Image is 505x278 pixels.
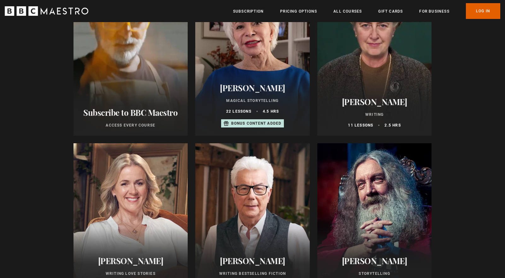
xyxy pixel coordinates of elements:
[280,8,317,15] a: Pricing Options
[378,8,403,15] a: Gift Cards
[226,109,251,114] p: 22 lessons
[325,256,424,266] h2: [PERSON_NAME]
[231,121,282,126] p: Bonus content added
[333,8,362,15] a: All Courses
[385,122,401,128] p: 2.5 hrs
[233,3,500,19] nav: Primary
[203,256,302,266] h2: [PERSON_NAME]
[325,112,424,117] p: Writing
[203,271,302,276] p: Writing Bestselling Fiction
[419,8,449,15] a: For business
[233,8,264,15] a: Subscription
[81,271,180,276] p: Writing Love Stories
[263,109,279,114] p: 4.5 hrs
[466,3,500,19] a: Log In
[81,256,180,266] h2: [PERSON_NAME]
[325,97,424,107] h2: [PERSON_NAME]
[203,83,302,93] h2: [PERSON_NAME]
[203,98,302,104] p: Magical Storytelling
[5,6,88,16] svg: BBC Maestro
[348,122,373,128] p: 11 lessons
[325,271,424,276] p: Storytelling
